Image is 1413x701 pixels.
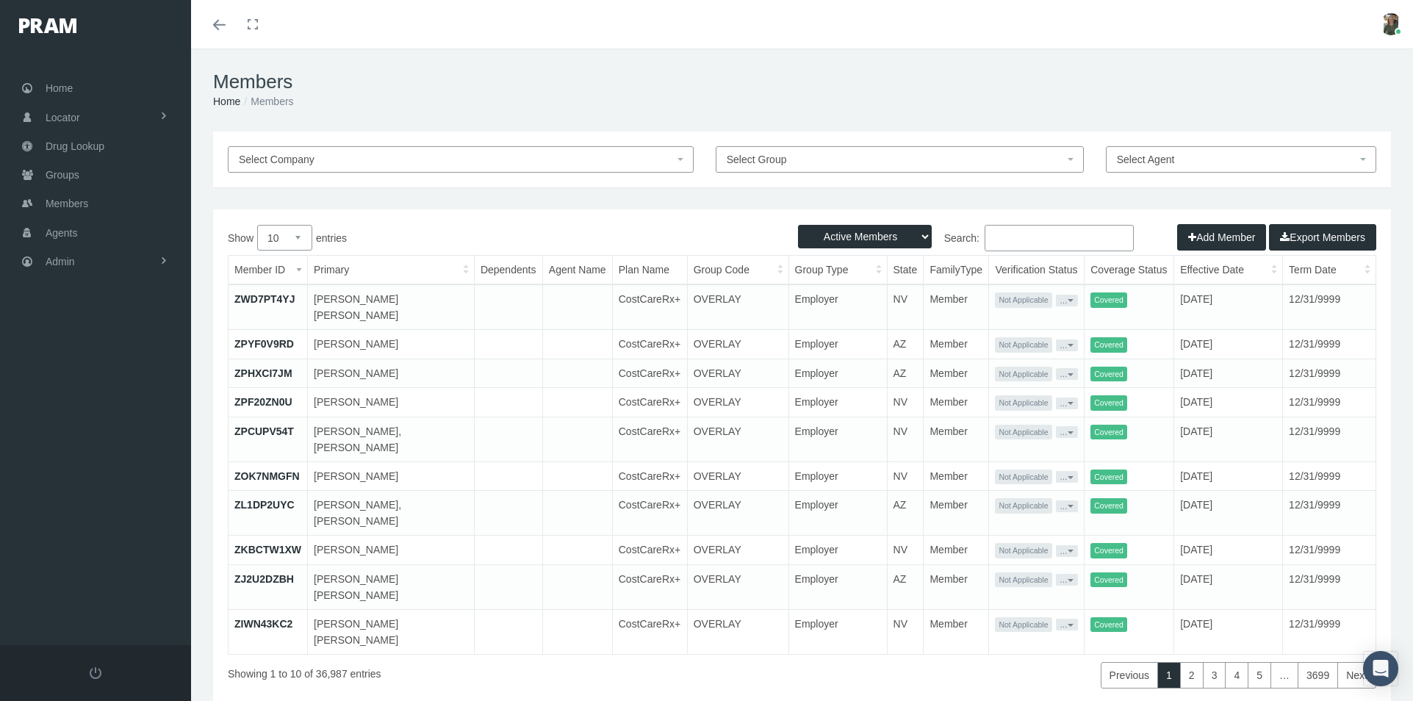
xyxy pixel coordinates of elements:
[788,359,887,388] td: Employer
[788,491,887,536] td: Employer
[229,256,308,284] th: Member ID: activate to sort column ascending
[887,461,924,491] td: NV
[612,564,687,609] td: CostCareRx+
[1056,574,1078,586] button: ...
[234,573,294,585] a: ZJ2U2DZBH
[995,337,1051,353] span: Not Applicable
[687,564,788,609] td: OVERLAY
[887,417,924,461] td: NV
[1090,425,1127,440] span: Covered
[234,544,301,556] a: ZKBCTW1XW
[1180,662,1204,689] a: 2
[1174,536,1283,565] td: [DATE]
[308,417,475,461] td: [PERSON_NAME], [PERSON_NAME]
[1337,662,1376,689] a: Next
[1056,619,1078,630] button: ...
[887,388,924,417] td: NV
[1248,662,1271,689] a: 5
[308,491,475,536] td: [PERSON_NAME], [PERSON_NAME]
[1056,398,1078,409] button: ...
[687,461,788,491] td: OVERLAY
[1283,359,1376,388] td: 12/31/9999
[1056,339,1078,351] button: ...
[1056,471,1078,483] button: ...
[924,609,989,654] td: Member
[687,609,788,654] td: OVERLAY
[213,96,240,107] a: Home
[1225,662,1248,689] a: 4
[1174,491,1283,536] td: [DATE]
[995,395,1051,411] span: Not Applicable
[1283,564,1376,609] td: 12/31/9999
[308,536,475,565] td: [PERSON_NAME]
[46,74,73,102] span: Home
[887,491,924,536] td: AZ
[46,219,78,247] span: Agents
[687,359,788,388] td: OVERLAY
[1090,367,1127,382] span: Covered
[887,359,924,388] td: AZ
[924,491,989,536] td: Member
[687,284,788,330] td: OVERLAY
[687,491,788,536] td: OVERLAY
[1177,224,1266,251] button: Add Member
[788,417,887,461] td: Employer
[887,330,924,359] td: AZ
[1174,417,1283,461] td: [DATE]
[924,284,989,330] td: Member
[1174,256,1283,284] th: Effective Date: activate to sort column ascending
[995,292,1051,308] span: Not Applicable
[234,293,295,305] a: ZWD7PT4YJ
[1056,426,1078,438] button: ...
[612,536,687,565] td: CostCareRx+
[1101,662,1158,689] a: Previous
[1174,564,1283,609] td: [DATE]
[1203,662,1226,689] a: 3
[612,359,687,388] td: CostCareRx+
[234,396,292,408] a: ZPF20ZN0U
[1283,491,1376,536] td: 12/31/9999
[1056,295,1078,306] button: ...
[1283,461,1376,491] td: 12/31/9999
[228,225,802,251] label: Show entries
[1090,470,1127,485] span: Covered
[687,256,788,284] th: Group Code: activate to sort column ascending
[1090,395,1127,411] span: Covered
[612,491,687,536] td: CostCareRx+
[924,536,989,565] td: Member
[1283,609,1376,654] td: 12/31/9999
[1283,284,1376,330] td: 12/31/9999
[1056,545,1078,557] button: ...
[887,256,924,284] th: State
[788,609,887,654] td: Employer
[995,572,1051,588] span: Not Applicable
[612,330,687,359] td: CostCareRx+
[234,618,292,630] a: ZIWN43KC2
[1283,536,1376,565] td: 12/31/9999
[1090,292,1127,308] span: Covered
[239,154,314,165] span: Select Company
[788,461,887,491] td: Employer
[308,609,475,654] td: [PERSON_NAME] [PERSON_NAME]
[257,225,312,251] select: Showentries
[687,536,788,565] td: OVERLAY
[887,536,924,565] td: NV
[924,461,989,491] td: Member
[46,161,79,189] span: Groups
[474,256,542,284] th: Dependents
[612,284,687,330] td: CostCareRx+
[887,609,924,654] td: NV
[687,388,788,417] td: OVERLAY
[788,256,887,284] th: Group Type: activate to sort column ascending
[1283,256,1376,284] th: Term Date: activate to sort column ascending
[985,225,1134,251] input: Search:
[19,18,76,33] img: PRAM_20_x_78.png
[612,388,687,417] td: CostCareRx+
[234,499,295,511] a: ZL1DP2UYC
[1090,543,1127,558] span: Covered
[1174,461,1283,491] td: [DATE]
[46,248,75,276] span: Admin
[46,190,88,218] span: Members
[1117,154,1175,165] span: Select Agent
[1090,498,1127,514] span: Covered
